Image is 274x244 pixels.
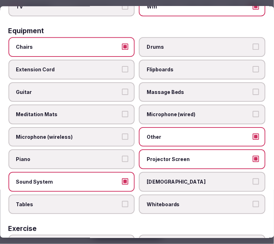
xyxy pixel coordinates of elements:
h3: Exercise [8,225,37,232]
span: Microphone (wired) [147,111,251,118]
span: Sound System [16,178,120,185]
span: Guitar [16,88,120,95]
span: Projector Screen [147,156,251,163]
span: Drums [147,43,251,50]
button: Extension Cord [122,66,129,72]
span: [DEMOGRAPHIC_DATA] [147,178,251,185]
span: Whiteboards [147,201,251,208]
button: Sound System [122,178,129,185]
span: Other [147,133,251,141]
span: TV [16,3,120,10]
span: Flipboards [147,66,251,73]
span: Microphone (wireless) [16,133,120,141]
span: Extension Cord [16,66,120,73]
button: Piano [122,156,129,162]
button: Meditation Mats [122,111,129,117]
button: Flipboards [253,66,259,72]
button: [DEMOGRAPHIC_DATA] [253,178,259,185]
span: Tables [16,201,120,208]
span: Piano [16,156,120,163]
button: Chairs [122,43,129,50]
h3: Equipment [8,28,44,34]
button: Guitar [122,88,129,95]
button: Whiteboards [253,201,259,207]
button: Massage Beds [253,88,259,95]
button: Wifi [253,3,259,10]
span: Chairs [16,43,120,50]
button: Projector Screen [253,156,259,162]
span: Wifi [147,3,251,10]
button: Microphone (wireless) [122,133,129,140]
button: Tables [122,201,129,207]
button: Drums [253,43,259,50]
button: Microphone (wired) [253,111,259,117]
span: Meditation Mats [16,111,120,118]
button: TV [122,3,129,10]
span: Massage Beds [147,88,251,95]
button: Other [253,133,259,140]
